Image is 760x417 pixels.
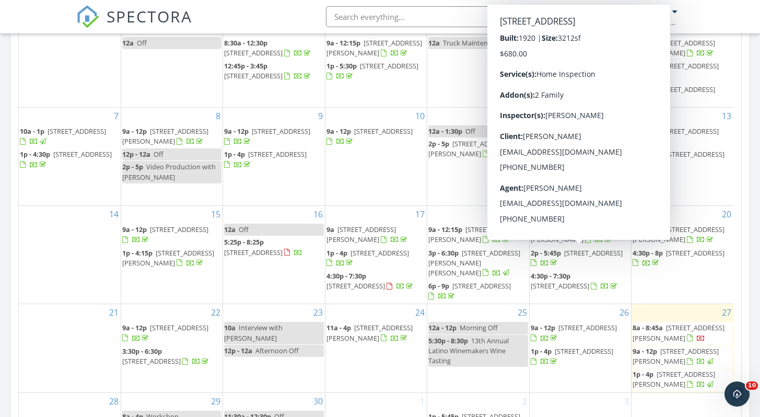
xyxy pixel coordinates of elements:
td: Go to September 19, 2025 [529,206,631,304]
a: 4:30p - 7:30p [STREET_ADDRESS] [326,271,415,291]
span: Video Production with [PERSON_NAME] [122,162,216,181]
span: [STREET_ADDRESS] [150,225,208,234]
a: 2p - 5p [STREET_ADDRESS] [633,85,715,104]
span: [STREET_ADDRESS][PERSON_NAME] [326,323,413,342]
td: Go to September 17, 2025 [325,206,427,304]
a: 9a - 12:45p [STREET_ADDRESS][PERSON_NAME] [531,225,626,244]
span: 2p - 5p [428,139,449,148]
a: 1p - 5:30p [STREET_ADDRESS] [326,60,426,83]
span: 9a - 1p [633,38,653,48]
a: 5:25p - 8:25p [STREET_ADDRESS] [224,236,323,259]
td: Go to September 18, 2025 [427,206,529,304]
span: 2p - 5p [122,162,143,171]
a: Go to September 28, 2025 [107,393,121,410]
a: 1p - 4:15p [STREET_ADDRESS][PERSON_NAME] [122,248,214,268]
a: 1p - 4:30p [STREET_ADDRESS] [20,149,112,169]
a: Go to September 12, 2025 [617,108,631,124]
span: [STREET_ADDRESS][PERSON_NAME] [531,159,613,179]
input: Search everything... [326,6,535,27]
td: Go to September 6, 2025 [632,19,733,108]
td: Go to September 7, 2025 [19,107,121,205]
span: 4:30p - 8p [633,248,663,258]
span: 9a - 12p [531,323,555,332]
a: 9a - 1p [STREET_ADDRESS][PERSON_NAME] [633,37,732,60]
span: 8a - 8:45a [633,323,663,332]
span: 12a [428,38,440,48]
span: 12a - 1:30p [428,126,462,136]
span: 5:25p - 8:25p [224,237,264,247]
span: [STREET_ADDRESS] [660,126,719,136]
span: [STREET_ADDRESS] [531,281,589,291]
a: Go to September 24, 2025 [413,304,427,321]
span: [STREET_ADDRESS][PERSON_NAME] [326,38,422,57]
a: Go to October 3, 2025 [622,393,631,410]
a: 1p - 5:30p [STREET_ADDRESS] [326,61,418,80]
span: 9a - 12p [122,323,147,332]
td: Go to September 25, 2025 [427,304,529,392]
a: 12p - 3p [STREET_ADDRESS] [633,61,719,80]
span: 2p - 5p [633,85,653,94]
a: 1p - 4p [STREET_ADDRESS] [224,148,323,171]
a: 5p - 8p [STREET_ADDRESS] [531,84,630,106]
a: 11a - 4p [STREET_ADDRESS][PERSON_NAME] [326,322,426,344]
span: 9a - 12p [326,126,351,136]
td: Go to September 8, 2025 [121,107,223,205]
span: [STREET_ADDRESS][PERSON_NAME] [633,346,719,366]
a: 3:30p - 6:30p [STREET_ADDRESS] [122,345,221,368]
span: [STREET_ADDRESS][PERSON_NAME] [122,126,208,146]
a: 10a - 1p [STREET_ADDRESS] [20,125,120,148]
span: 12p - 12a [224,346,252,355]
span: [STREET_ADDRESS] [150,323,208,332]
td: Go to September 16, 2025 [223,206,325,304]
a: Go to September 27, 2025 [720,304,733,321]
a: Go to September 14, 2025 [107,206,121,223]
span: [STREET_ADDRESS] [122,356,181,366]
a: 9a - 12p [STREET_ADDRESS] [122,224,221,246]
span: 12a - 12p [428,323,457,332]
span: [STREET_ADDRESS] [252,126,310,136]
a: Go to September 19, 2025 [617,206,631,223]
a: Go to September 9, 2025 [316,108,325,124]
a: Go to September 7, 2025 [112,108,121,124]
a: Go to September 23, 2025 [311,304,325,321]
span: [STREET_ADDRESS] [666,149,724,159]
a: Go to September 20, 2025 [720,206,733,223]
a: 9a - 1p [STREET_ADDRESS][PERSON_NAME] [633,38,715,57]
td: Go to September 21, 2025 [19,304,121,392]
td: Go to September 24, 2025 [325,304,427,392]
a: 9a - 12p [STREET_ADDRESS] [122,323,208,342]
td: Go to September 15, 2025 [121,206,223,304]
a: 9a - 12p [STREET_ADDRESS] [122,322,221,344]
a: 1p - 5:30p [STREET_ADDRESS] [633,148,732,171]
span: 11a - 4p [326,323,351,332]
span: 5:30p - 8:30p [428,336,468,345]
span: [STREET_ADDRESS] [224,48,283,57]
a: 1p - 4p [STREET_ADDRESS] [326,247,426,270]
span: [STREET_ADDRESS][US_STATE] [531,136,624,146]
span: 8:30a - 12:30p [224,38,267,48]
a: 9a - 12p [STREET_ADDRESS][PERSON_NAME] [122,125,221,148]
a: 1p - 4:30p [STREET_ADDRESS] [20,148,120,171]
span: 12a [122,38,134,48]
a: 12:45p - 3:45p [STREET_ADDRESS] [224,61,312,80]
span: [STREET_ADDRESS][PERSON_NAME] [633,323,724,342]
td: Go to September 2, 2025 [223,19,325,108]
td: Go to September 20, 2025 [632,206,733,304]
a: 1p - 4p [STREET_ADDRESS][PERSON_NAME] [633,369,715,389]
a: 9a - 12p [STREET_ADDRESS][PERSON_NAME] [122,126,208,146]
span: [STREET_ADDRESS] [531,193,589,202]
iframe: Intercom live chat [724,381,750,407]
a: 9a - 12p [STREET_ADDRESS] [326,125,426,148]
td: Go to September 1, 2025 [121,19,223,108]
span: 10a [224,323,236,332]
a: 4:30p - 8p [STREET_ADDRESS] [633,247,732,270]
a: Go to September 26, 2025 [617,304,631,321]
td: Go to September 13, 2025 [632,107,733,205]
a: 1p - 5:30p [STREET_ADDRESS] [633,149,724,169]
a: Go to September 21, 2025 [107,304,121,321]
a: 12:45p - 3:45p [STREET_ADDRESS] [224,60,323,83]
a: Go to September 8, 2025 [214,108,223,124]
span: 9:30a - 1:45p [531,126,570,136]
span: [STREET_ADDRESS] [558,323,617,332]
a: 2p - 5p [STREET_ADDRESS][PERSON_NAME] [428,138,528,160]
